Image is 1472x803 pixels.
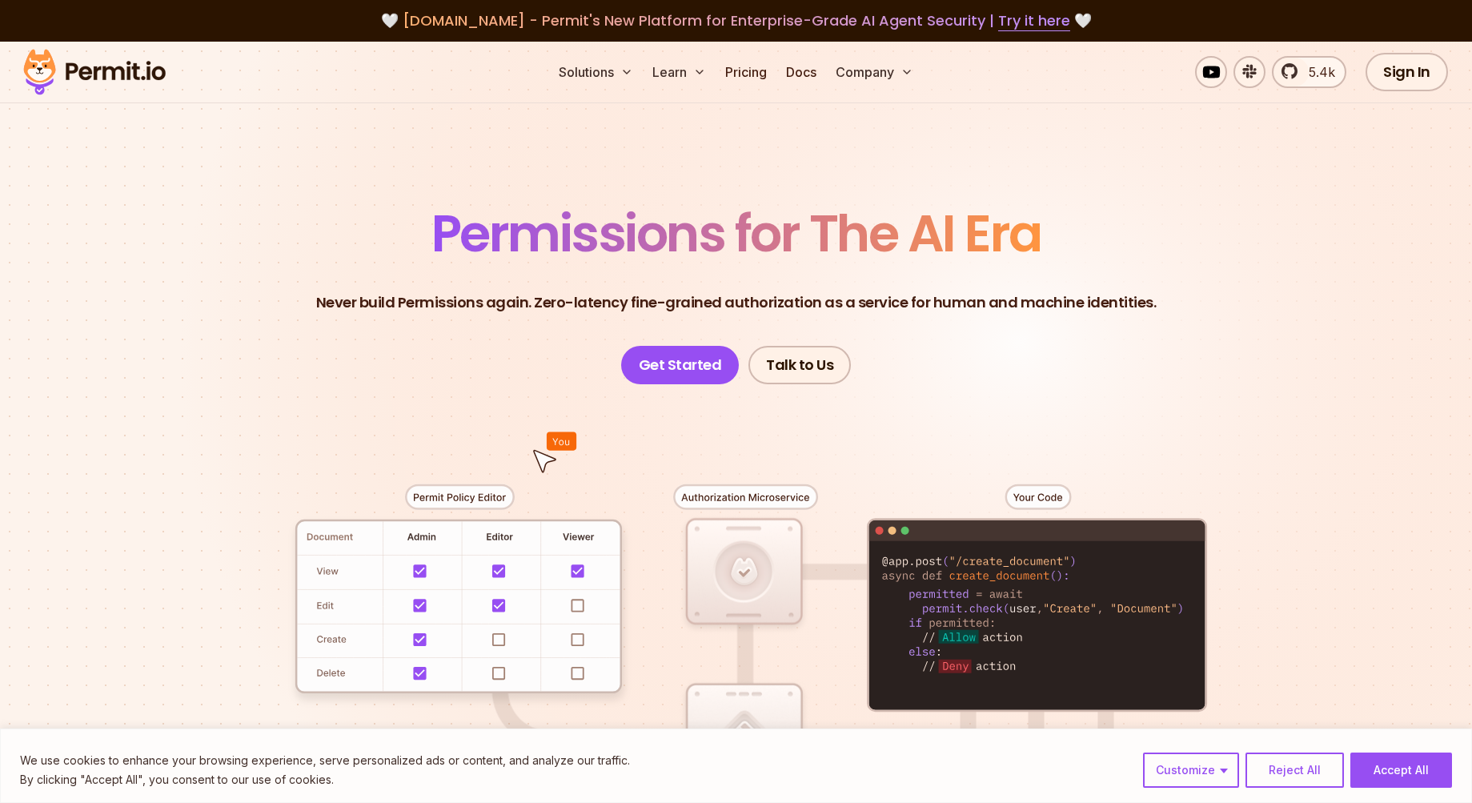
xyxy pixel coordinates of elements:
[1350,753,1452,788] button: Accept All
[780,56,823,88] a: Docs
[719,56,773,88] a: Pricing
[829,56,920,88] button: Company
[20,770,630,789] p: By clicking "Accept All", you consent to our use of cookies.
[316,291,1157,314] p: Never build Permissions again. Zero-latency fine-grained authorization as a service for human and...
[1366,53,1448,91] a: Sign In
[16,45,173,99] img: Permit logo
[646,56,712,88] button: Learn
[1245,753,1344,788] button: Reject All
[20,751,630,770] p: We use cookies to enhance your browsing experience, serve personalized ads or content, and analyz...
[1143,753,1239,788] button: Customize
[403,10,1070,30] span: [DOMAIN_NAME] - Permit's New Platform for Enterprise-Grade AI Agent Security |
[998,10,1070,31] a: Try it here
[431,198,1041,269] span: Permissions for The AI Era
[621,346,740,384] a: Get Started
[552,56,640,88] button: Solutions
[1299,62,1335,82] span: 5.4k
[38,10,1434,32] div: 🤍 🤍
[1272,56,1346,88] a: 5.4k
[748,346,851,384] a: Talk to Us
